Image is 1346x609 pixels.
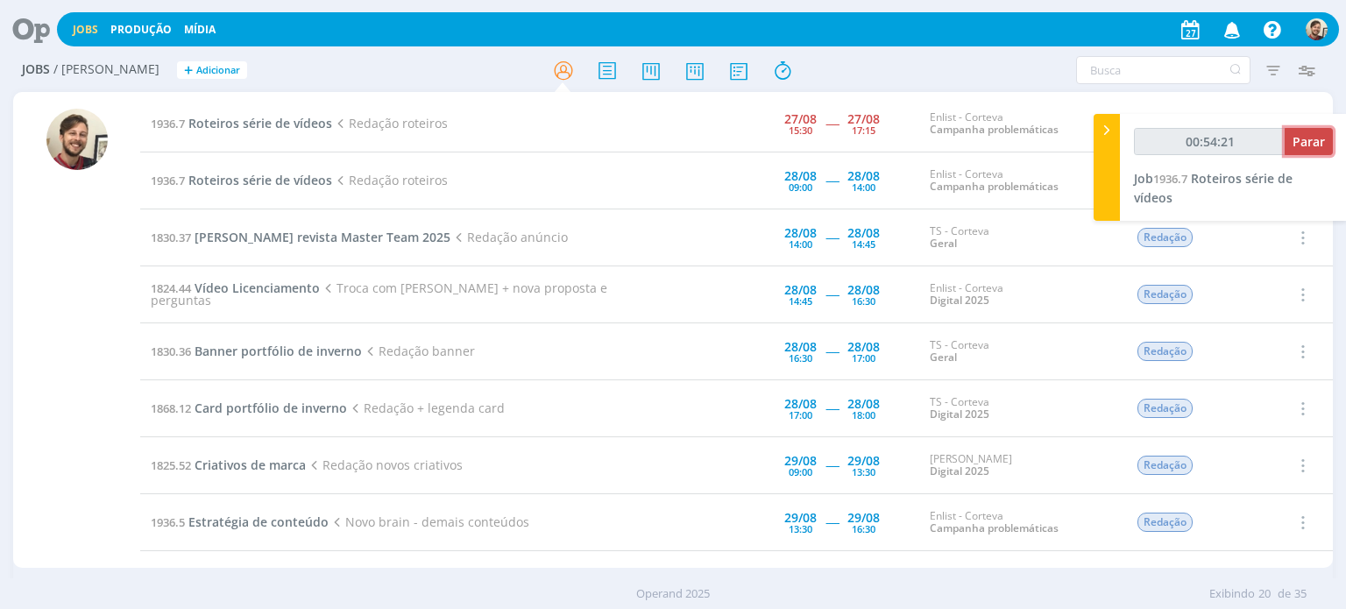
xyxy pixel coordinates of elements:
[53,62,159,77] span: / [PERSON_NAME]
[73,22,98,37] a: Jobs
[930,396,1110,421] div: TS - Corteva
[1285,128,1333,155] button: Parar
[450,229,567,245] span: Redação anúncio
[151,343,191,359] span: 1830.36
[784,398,817,410] div: 28/08
[789,410,812,420] div: 17:00
[852,239,875,249] div: 14:45
[789,353,812,363] div: 16:30
[151,115,332,131] a: 1936.7Roteiros série de vídeos
[347,400,504,416] span: Redação + legenda card
[852,125,875,135] div: 17:15
[332,172,447,188] span: Redação roteiros
[1137,399,1193,418] span: Redação
[789,239,812,249] div: 14:00
[188,115,332,131] span: Roteiros série de vídeos
[852,353,875,363] div: 17:00
[184,22,216,37] a: Mídia
[825,400,839,416] span: -----
[852,296,875,306] div: 16:30
[105,23,177,37] button: Produção
[930,453,1110,478] div: [PERSON_NAME]
[329,513,528,530] span: Novo brain - demais conteúdos
[930,407,989,421] a: Digital 2025
[930,464,989,478] a: Digital 2025
[362,343,474,359] span: Redação banner
[195,400,347,416] span: Card portfólio de inverno
[1278,585,1291,603] span: de
[847,170,880,182] div: 28/08
[110,22,172,37] a: Produção
[784,341,817,353] div: 28/08
[1305,14,1328,45] button: G
[930,339,1110,365] div: TS - Corteva
[1137,342,1193,361] span: Redação
[151,400,191,416] span: 1868.12
[151,280,320,296] a: 1824.44Vídeo Licenciamento
[847,398,880,410] div: 28/08
[930,282,1110,308] div: Enlist - Corteva
[184,61,193,80] span: +
[847,341,880,353] div: 28/08
[930,225,1110,251] div: TS - Corteva
[852,524,875,534] div: 16:30
[789,524,812,534] div: 13:30
[825,343,839,359] span: -----
[852,467,875,477] div: 13:30
[151,513,329,530] a: 1936.5Estratégia de conteúdo
[784,170,817,182] div: 28/08
[179,23,221,37] button: Mídia
[847,512,880,524] div: 29/08
[151,116,185,131] span: 1936.7
[151,343,362,359] a: 1830.36Banner portfólio de inverno
[852,182,875,192] div: 14:00
[825,457,839,473] span: -----
[825,286,839,302] span: -----
[151,173,185,188] span: 1936.7
[930,350,957,365] a: Geral
[151,172,332,188] a: 1936.7Roteiros série de vídeos
[151,514,185,530] span: 1936.5
[847,227,880,239] div: 28/08
[930,168,1110,194] div: Enlist - Corteva
[151,229,450,245] a: 1830.37[PERSON_NAME] revista Master Team 2025
[852,410,875,420] div: 18:00
[930,520,1059,535] a: Campanha problemáticas
[789,125,812,135] div: 15:30
[784,113,817,125] div: 27/08
[188,172,332,188] span: Roteiros série de vídeos
[332,115,447,131] span: Redação roteiros
[930,293,989,308] a: Digital 2025
[789,182,812,192] div: 09:00
[784,227,817,239] div: 28/08
[195,457,306,473] span: Criativos de marca
[195,343,362,359] span: Banner portfólio de inverno
[1137,285,1193,304] span: Redação
[22,62,50,77] span: Jobs
[1153,171,1187,187] span: 1936.7
[1209,585,1255,603] span: Exibindo
[1306,18,1328,40] img: G
[847,284,880,296] div: 28/08
[847,113,880,125] div: 27/08
[930,122,1059,137] a: Campanha problemáticas
[306,457,462,473] span: Redação novos criativos
[930,236,957,251] a: Geral
[1258,585,1271,603] span: 20
[784,284,817,296] div: 28/08
[1137,228,1193,247] span: Redação
[1294,585,1307,603] span: 35
[1134,170,1293,206] a: Job1936.7Roteiros série de vídeos
[151,230,191,245] span: 1830.37
[151,457,191,473] span: 1825.52
[195,229,450,245] span: [PERSON_NAME] revista Master Team 2025
[825,229,839,245] span: -----
[784,512,817,524] div: 29/08
[825,115,839,131] span: -----
[188,513,329,530] span: Estratégia de conteúdo
[196,65,240,76] span: Adicionar
[930,510,1110,535] div: Enlist - Corteva
[151,457,306,473] a: 1825.52Criativos de marca
[177,61,247,80] button: +Adicionar
[825,172,839,188] span: -----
